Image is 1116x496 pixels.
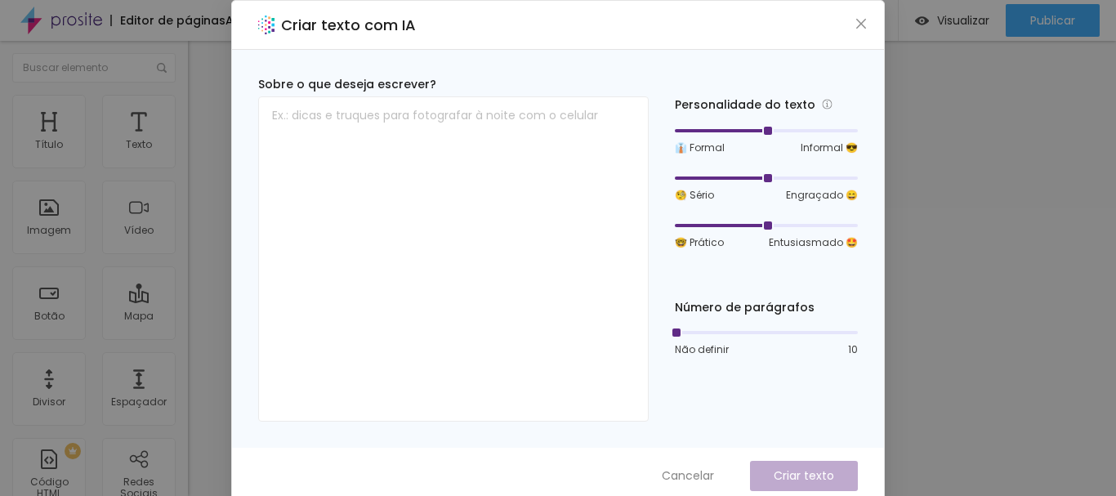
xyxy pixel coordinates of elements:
input: Buscar elemento [12,53,176,83]
span: Engraçado 😄 [786,188,858,203]
span: 🧐 Sério [675,188,714,203]
div: Mapa [124,311,154,322]
div: Texto [126,139,152,150]
span: 🤓 Prático [675,235,724,250]
span: Não definir [675,342,729,357]
img: Icone [157,63,167,73]
div: Imagem [27,225,71,236]
div: Alterações salvas automaticamente [225,15,436,26]
div: Botão [34,311,65,322]
div: Editor de páginas [110,15,225,26]
button: Criar texto [750,461,858,491]
span: Informal 😎 [801,141,858,155]
span: Visualizar [937,14,989,27]
iframe: Editor [188,41,1116,496]
button: Visualizar [899,4,1006,37]
span: 👔 Formal [675,141,725,155]
div: Espaçador [111,396,167,408]
div: Sobre o que deseja escrever? [258,76,649,93]
button: Cancelar [645,461,730,491]
button: Publicar [1006,4,1100,37]
div: Número de parágrafos [675,299,858,316]
img: view-1.svg [915,14,929,28]
span: Entusiasmado 🤩 [769,235,858,250]
span: Publicar [1030,14,1075,27]
span: Cancelar [662,467,714,485]
div: Vídeo [124,225,154,236]
div: Personalidade do texto [675,96,858,114]
div: Título [35,139,63,150]
div: Divisor [33,396,65,408]
span: 10 [848,342,858,357]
